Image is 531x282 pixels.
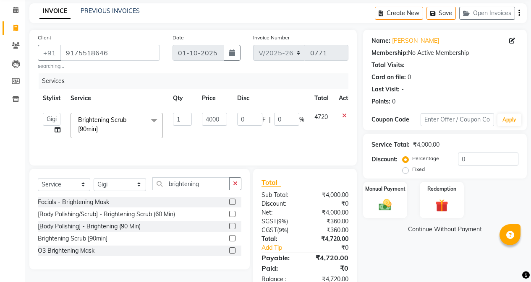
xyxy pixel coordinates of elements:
div: ₹4,720.00 [305,253,355,263]
button: Open Invoices [459,7,515,20]
div: - [401,85,404,94]
div: Membership: [371,49,408,57]
th: Stylist [38,89,65,108]
div: Facials - Brightening Mask [38,198,109,207]
div: ( ) [255,217,305,226]
small: searching... [38,62,160,70]
label: Redemption [427,185,456,193]
span: 9% [279,227,287,233]
span: 9% [278,218,286,225]
span: Brightening Scrub [90min] [78,116,126,132]
a: Add Tip [255,243,313,252]
div: ₹0 [305,263,355,273]
button: +91 [38,45,61,61]
span: SGST [262,217,277,225]
div: Paid: [255,263,305,273]
img: _gift.svg [432,198,452,213]
a: PREVIOUS INVOICES [81,7,140,15]
div: ₹0 [313,243,355,252]
th: Action [334,89,361,108]
div: [Body Polishing/Scrub] - Brightening Scrub (60 Min) [38,210,175,219]
input: Enter Offer / Coupon Code [421,113,494,126]
label: Percentage [412,155,439,162]
label: Date [173,34,184,41]
img: _cash.svg [375,198,395,212]
div: Payable: [255,253,305,263]
span: 4720 [314,113,328,121]
div: Name: [371,36,390,45]
span: Total [262,178,281,187]
span: F [262,115,266,124]
th: Service [65,89,168,108]
div: Net: [255,208,305,217]
div: [Body Polishing] - Brightening (90 Min) [38,222,141,231]
a: Continue Without Payment [365,225,525,234]
th: Price [197,89,232,108]
div: ₹0 [305,199,355,208]
div: 0 [392,97,395,106]
label: Client [38,34,51,41]
div: ₹4,000.00 [305,191,355,199]
span: % [299,115,304,124]
label: Invoice Number [253,34,290,41]
input: Search or Scan [152,177,230,190]
div: ₹4,720.00 [305,235,355,243]
div: Points: [371,97,390,106]
div: Last Visit: [371,85,400,94]
div: Sub Total: [255,191,305,199]
span: | [269,115,271,124]
th: Qty [168,89,197,108]
div: Card on file: [371,73,406,82]
label: Manual Payment [365,185,405,193]
span: CGST [262,226,277,234]
div: ( ) [255,226,305,235]
a: INVOICE [39,4,71,19]
div: Discount: [255,199,305,208]
div: ₹4,000.00 [413,140,439,149]
div: Total: [255,235,305,243]
div: Coupon Code [371,115,421,124]
div: ₹360.00 [305,217,355,226]
div: Total Visits: [371,61,405,70]
input: Search by Name/Mobile/Email/Code [60,45,160,61]
label: Fixed [412,166,425,173]
div: O3 Brightening Mask [38,246,94,255]
button: Save [426,7,456,20]
div: 0 [408,73,411,82]
div: Service Total: [371,140,410,149]
button: Create New [375,7,423,20]
button: Apply [497,114,521,126]
div: ₹4,000.00 [305,208,355,217]
th: Disc [232,89,309,108]
th: Total [309,89,334,108]
div: ₹360.00 [305,226,355,235]
div: Brightening Scrub [90min] [38,234,107,243]
div: No Active Membership [371,49,518,57]
a: [PERSON_NAME] [392,36,439,45]
div: Services [39,73,355,89]
div: Discount: [371,155,398,164]
a: x [98,125,102,133]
